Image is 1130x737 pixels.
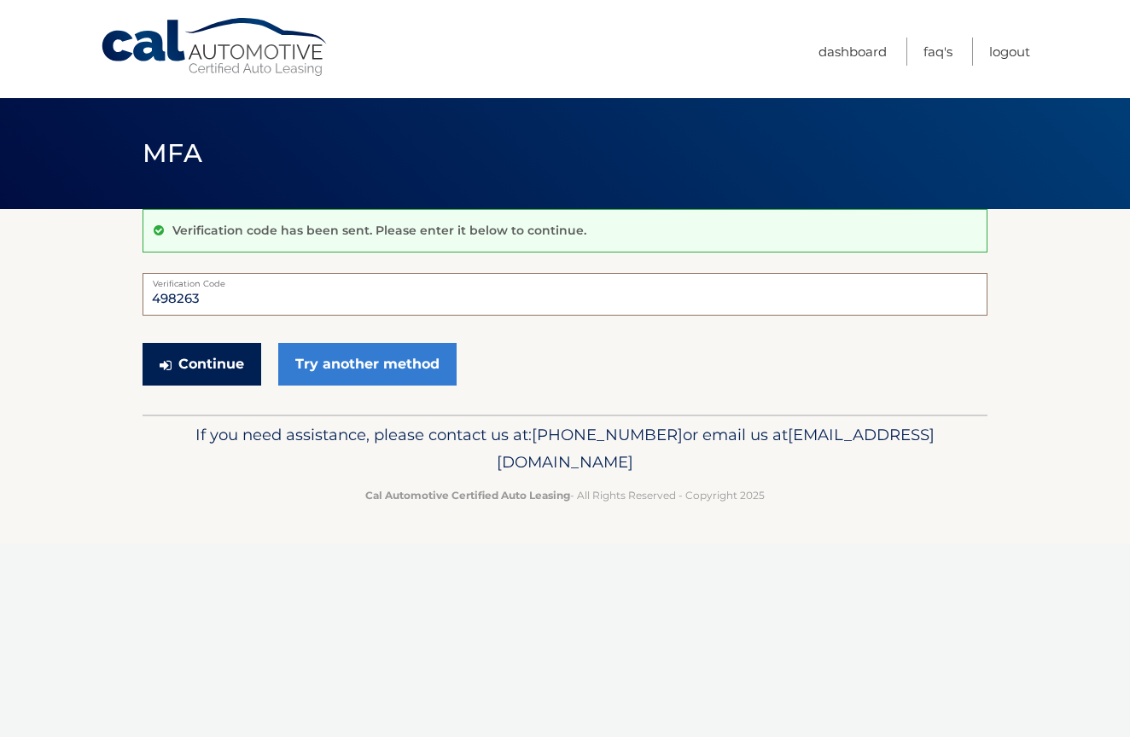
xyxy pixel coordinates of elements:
[143,273,987,287] label: Verification Code
[818,38,887,66] a: Dashboard
[154,421,976,476] p: If you need assistance, please contact us at: or email us at
[154,486,976,504] p: - All Rights Reserved - Copyright 2025
[497,425,935,472] span: [EMAIL_ADDRESS][DOMAIN_NAME]
[100,17,330,78] a: Cal Automotive
[278,343,457,386] a: Try another method
[532,425,683,444] span: [PHONE_NUMBER]
[172,223,586,238] p: Verification code has been sent. Please enter it below to continue.
[143,343,261,386] button: Continue
[143,137,202,169] span: MFA
[143,273,987,316] input: Verification Code
[923,38,952,66] a: FAQ's
[365,489,570,502] strong: Cal Automotive Certified Auto Leasing
[989,38,1030,66] a: Logout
